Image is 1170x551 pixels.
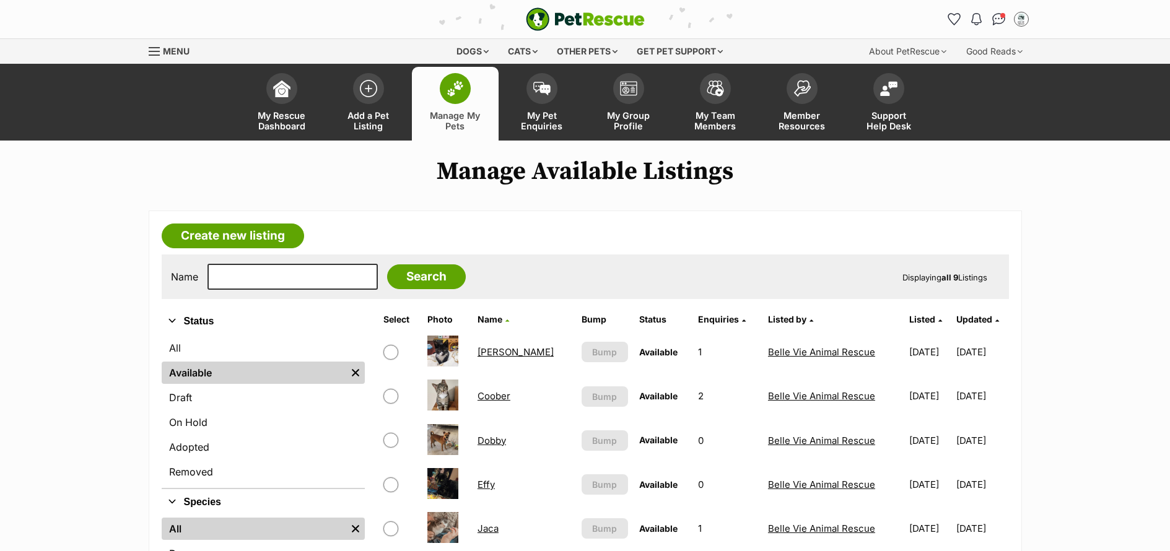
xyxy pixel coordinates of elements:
[768,523,875,534] a: Belle Vie Animal Rescue
[163,46,190,56] span: Menu
[526,7,645,31] img: logo-e224e6f780fb5917bec1dbf3a21bbac754714ae5b6737aabdf751b685950b380.svg
[162,334,365,488] div: Status
[601,110,657,131] span: My Group Profile
[162,461,365,483] a: Removed
[162,386,365,409] a: Draft
[422,310,471,329] th: Photo
[478,523,499,534] a: Jaca
[902,272,987,282] span: Displaying Listings
[162,337,365,359] a: All
[860,39,955,64] div: About PetRescue
[254,110,310,131] span: My Rescue Dashboard
[238,67,325,141] a: My Rescue Dashboard
[904,463,955,506] td: [DATE]
[149,39,198,61] a: Menu
[693,331,762,373] td: 1
[639,347,678,357] span: Available
[346,362,365,384] a: Remove filter
[909,314,935,324] span: Listed
[412,67,499,141] a: Manage My Pets
[162,223,304,248] a: Create new listing
[861,110,917,131] span: Support Help Desk
[162,436,365,458] a: Adopted
[592,345,617,358] span: Bump
[478,435,506,446] a: Dobby
[967,9,987,29] button: Notifications
[162,494,365,510] button: Species
[592,434,617,447] span: Bump
[909,314,942,324] a: Listed
[698,314,746,324] a: Enquiries
[956,507,1007,550] td: [DATE]
[904,331,955,373] td: [DATE]
[346,518,365,540] a: Remove filter
[533,82,551,95] img: pet-enquiries-icon-7e3ad2cf08bfb03b45e93fb7055b45f3efa6380592205ae92323e6603595dc1f.svg
[628,39,731,64] div: Get pet support
[768,390,875,402] a: Belle Vie Animal Rescue
[956,331,1007,373] td: [DATE]
[499,39,546,64] div: Cats
[582,386,628,407] button: Bump
[768,435,875,446] a: Belle Vie Animal Rescue
[768,314,806,324] span: Listed by
[447,80,464,97] img: manage-my-pets-icon-02211641906a0b7f246fdf0571729dbe1e7629f14944591b6c1af311fb30b64b.svg
[693,375,762,417] td: 2
[693,463,762,506] td: 0
[904,375,955,417] td: [DATE]
[941,272,958,282] strong: all 9
[672,67,759,141] a: My Team Members
[634,310,692,329] th: Status
[956,314,999,324] a: Updated
[693,507,762,550] td: 1
[582,342,628,362] button: Bump
[378,310,421,329] th: Select
[620,81,637,96] img: group-profile-icon-3fa3cf56718a62981997c0bc7e787c4b2cf8bcc04b72c1350f741eb67cf2f40e.svg
[945,9,964,29] a: Favourites
[478,314,502,324] span: Name
[478,346,554,358] a: [PERSON_NAME]
[592,478,617,491] span: Bump
[845,67,932,141] a: Support Help Desk
[989,9,1009,29] a: Conversations
[162,313,365,329] button: Status
[707,80,724,97] img: team-members-icon-5396bd8760b3fe7c0b43da4ab00e1e3bb1a5d9ba89233759b79545d2d3fc5d0d.svg
[759,67,845,141] a: Member Resources
[577,310,633,329] th: Bump
[958,39,1031,64] div: Good Reads
[526,7,645,31] a: PetRescue
[273,80,290,97] img: dashboard-icon-eb2f2d2d3e046f16d808141f083e7271f6b2e854fb5c12c21221c1fb7104beca.svg
[592,522,617,535] span: Bump
[768,346,875,358] a: Belle Vie Animal Rescue
[514,110,570,131] span: My Pet Enquiries
[639,391,678,401] span: Available
[162,362,346,384] a: Available
[478,314,509,324] a: Name
[162,518,346,540] a: All
[478,390,510,402] a: Coober
[945,9,1031,29] ul: Account quick links
[768,479,875,490] a: Belle Vie Animal Rescue
[171,271,198,282] label: Name
[387,264,466,289] input: Search
[688,110,743,131] span: My Team Members
[956,314,992,324] span: Updated
[162,411,365,433] a: On Hold
[499,67,585,141] a: My Pet Enquiries
[904,419,955,462] td: [DATE]
[341,110,396,131] span: Add a Pet Listing
[592,390,617,403] span: Bump
[360,80,377,97] img: add-pet-listing-icon-0afa8454b4691262ce3f59096e99ab1cd57d4a30225e0717b998d2c9b9846f56.svg
[904,507,955,550] td: [DATE]
[478,479,495,490] a: Effy
[639,435,678,445] span: Available
[971,13,981,25] img: notifications-46538b983faf8c2785f20acdc204bb7945ddae34d4c08c2a6579f10ce5e182be.svg
[639,523,678,534] span: Available
[448,39,497,64] div: Dogs
[768,314,813,324] a: Listed by
[582,430,628,451] button: Bump
[956,375,1007,417] td: [DATE]
[1011,9,1031,29] button: My account
[427,110,483,131] span: Manage My Pets
[639,479,678,490] span: Available
[992,13,1005,25] img: chat-41dd97257d64d25036548639549fe6c8038ab92f7586957e7f3b1b290dea8141.svg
